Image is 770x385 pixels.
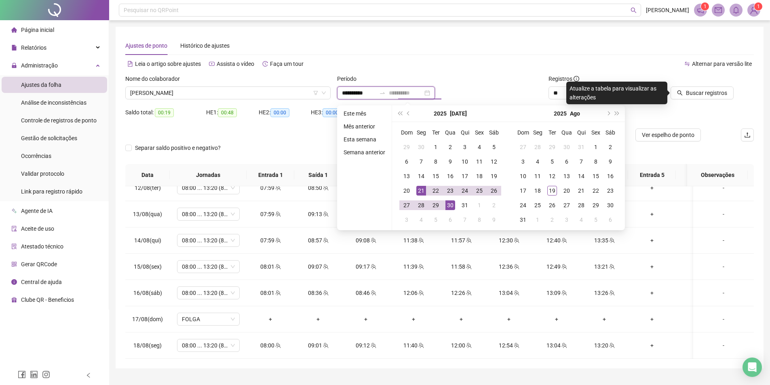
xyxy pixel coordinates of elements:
[489,186,499,196] div: 26
[545,183,559,198] td: 2025-08-19
[11,279,17,285] span: info-circle
[754,2,762,11] sup: Atualize o seu contato no menu Meus Dados
[428,125,443,140] th: Ter
[253,210,288,219] div: 07:59
[170,164,247,186] th: Jornadas
[416,200,426,210] div: 28
[475,200,484,210] div: 1
[686,88,727,97] span: Buscar registros
[559,183,574,198] td: 2025-08-20
[748,4,760,16] img: 82411
[559,212,574,227] td: 2025-09-03
[562,171,572,181] div: 13
[533,200,542,210] div: 25
[516,154,530,169] td: 2025-08-03
[182,208,235,220] span: 08:00 ... 13:20 (8 HORAS)
[635,183,669,192] div: +
[445,186,455,196] div: 23
[559,154,574,169] td: 2025-08-06
[21,117,97,124] span: Controle de registros de ponto
[518,215,528,225] div: 31
[757,4,760,9] span: 1
[642,130,694,139] span: Ver espelho de ponto
[431,215,441,225] div: 5
[732,6,740,14] span: bell
[399,198,414,212] td: 2025-07-27
[547,171,557,181] div: 12
[677,90,683,96] span: search
[635,210,669,219] div: +
[431,171,441,181] div: 15
[340,109,388,118] li: Este mês
[518,186,528,196] div: 17
[589,212,603,227] td: 2025-09-05
[396,236,431,245] div: 11:38
[458,125,472,140] th: Qui
[416,215,426,225] div: 4
[570,105,580,122] button: month panel
[445,171,455,181] div: 16
[274,211,281,217] span: team
[340,122,388,131] li: Mês anterior
[21,82,61,88] span: Ajustes da folha
[399,125,414,140] th: Dom
[460,215,470,225] div: 7
[487,183,501,198] td: 2025-07-26
[487,154,501,169] td: 2025-07-12
[21,135,77,141] span: Gestão de solicitações
[605,186,615,196] div: 23
[547,186,557,196] div: 19
[458,198,472,212] td: 2025-07-31
[21,153,51,159] span: Ocorrências
[603,169,618,183] td: 2025-08-16
[21,62,58,69] span: Administração
[516,169,530,183] td: 2025-08-10
[135,61,201,67] span: Leia o artigo sobre ajustes
[530,212,545,227] td: 2025-09-01
[294,164,342,186] th: Saída 1
[548,74,579,83] span: Registros
[259,108,311,117] div: HE 2:
[11,297,17,303] span: gift
[428,212,443,227] td: 2025-08-05
[399,212,414,227] td: 2025-08-03
[21,261,57,267] span: Gerar QRCode
[475,171,484,181] div: 18
[379,90,386,96] span: to
[704,4,707,9] span: 1
[591,215,601,225] div: 5
[533,171,542,181] div: 11
[218,108,237,117] span: 00:48
[684,61,690,67] span: swap
[682,183,717,192] div: +
[11,261,17,267] span: qrcode
[431,200,441,210] div: 29
[443,198,458,212] td: 2025-07-30
[458,140,472,154] td: 2025-07-03
[518,142,528,152] div: 27
[613,105,622,122] button: super-next-year
[443,183,458,198] td: 2025-07-23
[11,226,17,231] span: audit
[206,108,259,117] div: HE 1:
[125,164,170,186] th: Data
[530,125,545,140] th: Seg
[530,183,545,198] td: 2025-08-18
[743,358,762,377] div: Open Intercom Messenger
[603,154,618,169] td: 2025-08-09
[516,140,530,154] td: 2025-07-27
[431,157,441,166] div: 8
[428,198,443,212] td: 2025-07-29
[744,132,751,138] span: upload
[489,171,499,181] div: 19
[180,42,230,49] span: Histórico de ajustes
[414,169,428,183] td: 2025-07-14
[472,212,487,227] td: 2025-08-08
[562,142,572,152] div: 30
[545,212,559,227] td: 2025-09-02
[475,157,484,166] div: 11
[313,90,318,95] span: filter
[603,125,618,140] th: Sáb
[399,169,414,183] td: 2025-07-13
[472,125,487,140] th: Sex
